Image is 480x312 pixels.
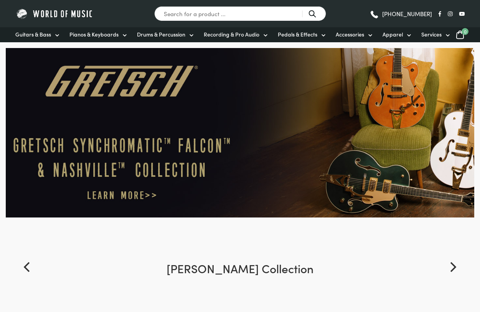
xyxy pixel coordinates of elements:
img: World of Music [15,8,94,20]
iframe: Chat with our support team [369,227,480,312]
span: Guitars & Bass [15,30,51,38]
span: Recording & Pro Audio [204,30,259,38]
button: Previous [19,259,36,275]
input: Search for a product ... [154,6,326,21]
span: Pianos & Keyboards [69,30,119,38]
span: Apparel [383,30,403,38]
span: [PHONE_NUMBER] [382,11,432,17]
span: Pedals & Effects [278,30,317,38]
span: 0 [462,28,468,35]
span: Accessories [336,30,364,38]
a: [PHONE_NUMBER] [369,8,432,20]
img: Gretsch-Synchromatic [6,48,474,217]
span: Services [421,30,442,38]
span: Drums & Percussion [137,30,185,38]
